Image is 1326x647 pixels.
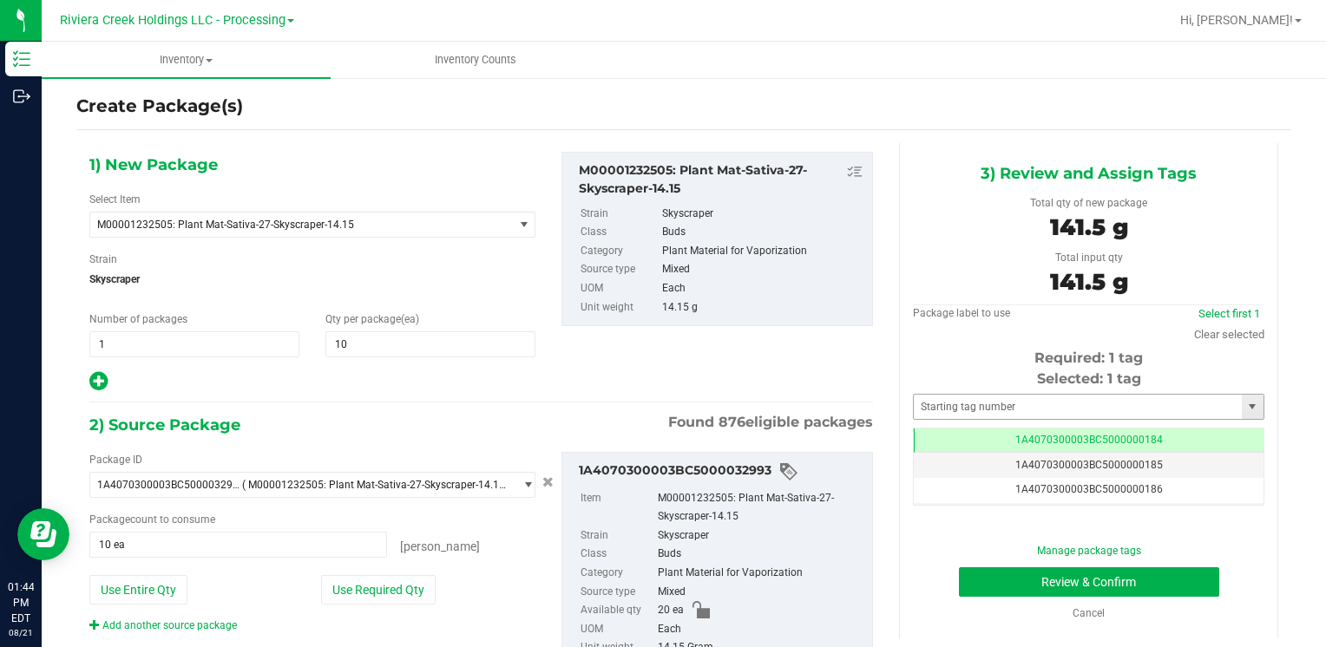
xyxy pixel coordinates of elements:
a: Inventory Counts [331,42,620,78]
label: UOM [581,279,659,298]
label: Item [581,489,654,526]
a: Clear selected [1194,328,1264,341]
span: Selected: 1 tag [1037,370,1141,387]
label: Select Item [89,192,141,207]
label: Strain [581,526,654,546]
label: Source type [581,583,654,602]
span: Total qty of new package [1030,197,1147,209]
span: count [130,513,157,526]
span: 1A4070300003BC5000000186 [1015,483,1163,495]
div: Skyscraper [658,526,863,546]
a: Manage package tags [1037,545,1141,557]
span: 2) Source Package [89,412,240,438]
label: Category [581,564,654,583]
div: M00001232505: Plant Mat-Sativa-27-Skyscraper-14.15 [579,161,863,198]
span: 141.5 g [1050,268,1128,296]
div: Buds [662,223,864,242]
span: Package ID [89,454,142,466]
span: 1A4070300003BC5000032993 [97,479,242,491]
label: Class [581,545,654,564]
span: select [1242,395,1264,419]
input: 10 ea [90,533,386,557]
input: 10 [326,332,535,356]
span: Required: 1 tag [1034,350,1143,366]
div: Buds [658,545,863,564]
span: Found eligible packages [668,412,873,433]
div: Each [662,279,864,298]
div: M00001232505: Plant Mat-Sativa-27-Skyscraper-14.15 [658,489,863,526]
label: Class [581,223,659,242]
label: Unit weight [581,298,659,317]
button: Cancel button [537,470,559,495]
span: 141.5 g [1050,213,1128,241]
div: 14.15 g [662,298,864,317]
span: ( M00001232505: Plant Mat-Sativa-27-Skyscraper-14.15 ) [242,479,506,491]
span: Inventory Counts [411,52,540,68]
span: Package to consume [89,513,215,526]
label: Category [581,242,659,261]
span: Add new output [89,379,108,391]
a: Select first 1 [1198,307,1260,320]
span: 3) Review and Assign Tags [981,160,1197,186]
button: Review & Confirm [959,567,1219,597]
span: 1A4070300003BC5000000184 [1015,434,1163,446]
span: 1A4070300003BC5000000185 [1015,459,1163,471]
label: Strain [581,205,659,224]
div: Each [658,620,863,639]
label: Available qty [581,601,654,620]
span: M00001232505: Plant Mat-Sativa-27-Skyscraper-14.15 [97,219,490,231]
span: Total input qty [1055,252,1123,264]
button: Use Entire Qty [89,575,187,605]
div: Plant Material for Vaporization [658,564,863,583]
span: Skyscraper [89,266,535,292]
h4: Create Package(s) [76,94,243,119]
div: Plant Material for Vaporization [662,242,864,261]
span: Riviera Creek Holdings LLC - Processing [60,13,286,28]
label: UOM [581,620,654,639]
div: Mixed [662,260,864,279]
button: Use Required Qty [321,575,436,605]
div: Mixed [658,583,863,602]
p: 01:44 PM EDT [8,579,34,626]
label: Source type [581,260,659,279]
inline-svg: Outbound [13,88,30,105]
a: Inventory [42,42,331,78]
span: [PERSON_NAME] [400,539,480,553]
span: 20 ea [658,601,684,620]
span: select [513,212,535,237]
span: Hi, [PERSON_NAME]! [1180,13,1293,27]
iframe: Resource center [17,508,69,560]
input: 1 [90,332,299,356]
span: Package label to use [913,307,1010,319]
span: (ea) [401,313,419,325]
div: 1A4070300003BC5000032993 [579,461,863,482]
div: Skyscraper [662,205,864,224]
span: 1) New Package [89,152,218,178]
span: Qty per package [325,313,419,325]
span: 876 [719,414,745,430]
input: Starting tag number [914,395,1242,419]
inline-svg: Inventory [13,50,30,68]
label: Strain [89,252,117,267]
p: 08/21 [8,626,34,639]
a: Cancel [1073,607,1105,619]
span: Inventory [42,52,331,68]
span: select [513,473,535,497]
span: Number of packages [89,313,187,325]
a: Add another source package [89,619,237,631]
